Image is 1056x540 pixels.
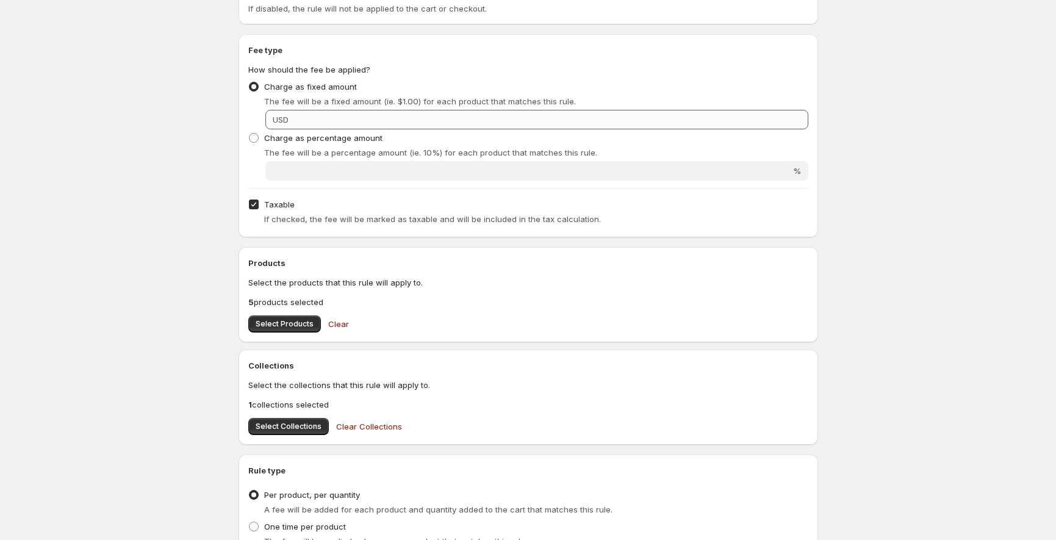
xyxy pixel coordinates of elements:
span: Taxable [264,200,295,209]
span: Charge as fixed amount [264,82,357,92]
span: USD [273,115,289,124]
h2: Rule type [248,464,808,477]
h2: Products [248,257,808,269]
button: Clear [321,312,356,336]
span: If checked, the fee will be marked as taxable and will be included in the tax calculation. [264,214,601,224]
span: How should the fee be applied? [248,65,370,74]
p: Select the products that this rule will apply to. [248,276,808,289]
span: One time per product [264,522,346,531]
h2: Collections [248,359,808,372]
h2: Fee type [248,44,808,56]
p: The fee will be a percentage amount (ie. 10%) for each product that matches this rule. [264,146,808,159]
span: If disabled, the rule will not be applied to the cart or checkout. [248,4,487,13]
p: Select the collections that this rule will apply to. [248,379,808,391]
span: Select Collections [256,422,321,431]
p: products selected [248,296,808,308]
span: Clear [328,318,349,330]
button: Clear Collections [329,414,409,439]
span: Per product, per quantity [264,490,360,500]
span: % [793,166,801,176]
button: Select Collections [248,418,329,435]
p: collections selected [248,398,808,411]
button: Select Products [248,315,321,333]
span: Clear Collections [336,420,402,433]
span: Select Products [256,319,314,329]
b: 1 [248,400,252,409]
span: The fee will be a fixed amount (ie. $1.00) for each product that matches this rule. [264,96,576,106]
b: 5 [248,297,254,307]
span: Charge as percentage amount [264,133,383,143]
span: A fee will be added for each product and quantity added to the cart that matches this rule. [264,505,612,514]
